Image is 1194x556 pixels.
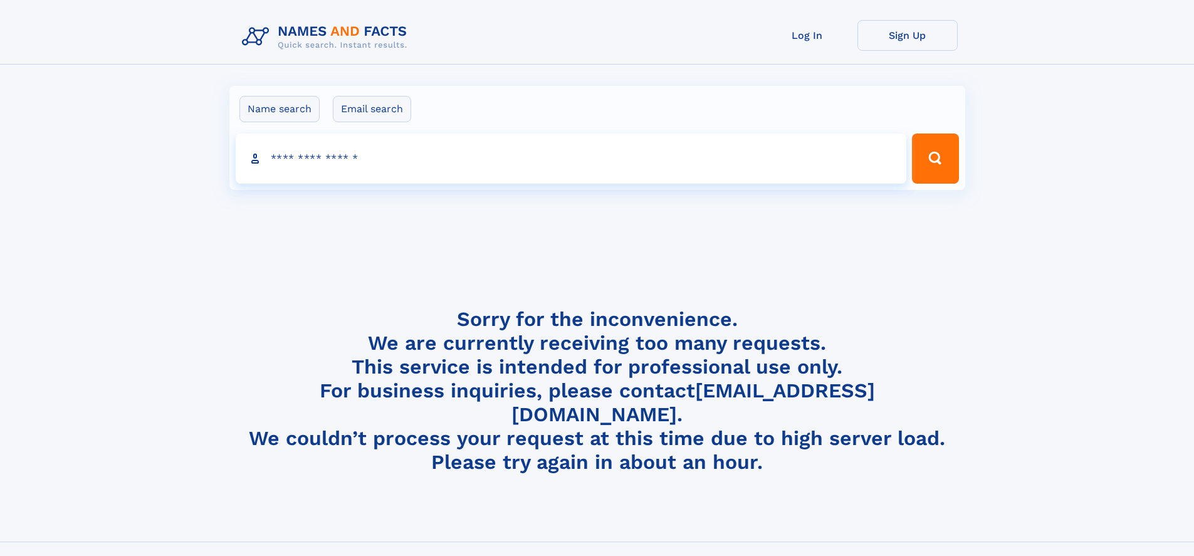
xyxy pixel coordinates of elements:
[236,134,907,184] input: search input
[333,96,411,122] label: Email search
[239,96,320,122] label: Name search
[237,20,417,54] img: Logo Names and Facts
[511,379,875,426] a: [EMAIL_ADDRESS][DOMAIN_NAME]
[757,20,857,51] a: Log In
[237,307,958,475] h4: Sorry for the inconvenience. We are currently receiving too many requests. This service is intend...
[912,134,958,184] button: Search Button
[857,20,958,51] a: Sign Up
